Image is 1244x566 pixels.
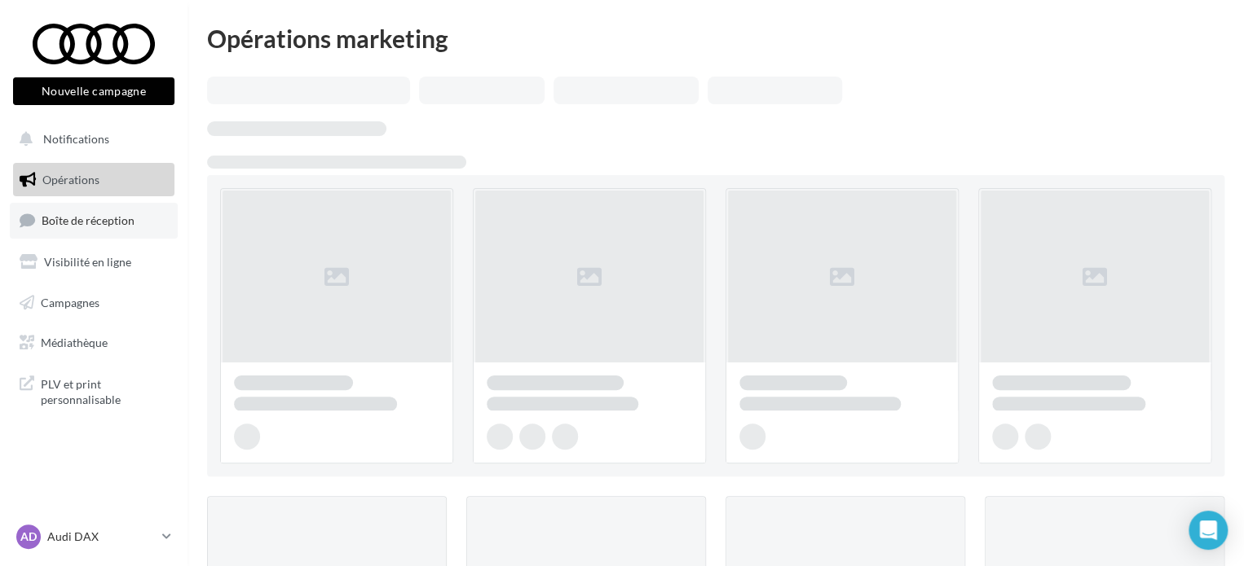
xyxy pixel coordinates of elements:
span: AD [20,529,37,545]
div: Open Intercom Messenger [1189,511,1228,550]
span: Médiathèque [41,336,108,349]
button: Nouvelle campagne [13,77,174,105]
a: Campagnes [10,286,178,320]
button: Notifications [10,122,171,156]
span: Boîte de réception [42,213,135,227]
a: Médiathèque [10,326,178,360]
p: Audi DAX [47,529,156,545]
span: PLV et print personnalisable [41,373,168,408]
a: Opérations [10,163,178,197]
span: Campagnes [41,295,99,309]
a: PLV et print personnalisable [10,366,178,415]
span: Opérations [42,173,99,186]
a: Visibilité en ligne [10,245,178,279]
span: Notifications [43,132,109,146]
a: Boîte de réception [10,203,178,238]
div: Opérations marketing [207,26,1224,50]
a: AD Audi DAX [13,521,174,552]
span: Visibilité en ligne [44,255,131,269]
